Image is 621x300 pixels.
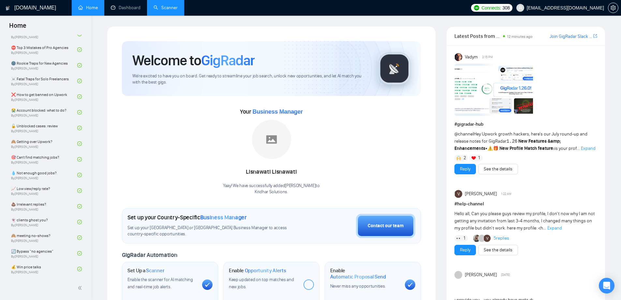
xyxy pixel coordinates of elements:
[11,121,77,135] a: 🔓 Unblocked cases: reviewBy[PERSON_NAME]
[464,235,465,242] span: 1
[122,251,177,259] span: GigRadar Automation
[245,267,286,274] span: Opportunity Alerts
[454,200,597,208] h1: # help-channel
[11,183,77,198] a: 📈 Low view/reply rate?By[PERSON_NAME]
[252,108,303,115] span: Business Manager
[501,272,510,278] span: [DATE]
[454,131,474,137] span: @channel
[223,189,320,195] p: Kridhar Solutions .
[518,6,523,10] span: user
[464,155,466,161] span: 2
[11,42,77,57] a: ⛔ Top 3 Mistakes of Pro AgenciesBy[PERSON_NAME]
[581,146,596,151] span: Expand
[478,155,480,161] span: 1
[111,5,140,10] a: dashboardDashboard
[78,285,84,291] span: double-left
[132,73,367,86] span: We're excited to have you on board. Get ready to streamline your job search, unlock new opportuni...
[378,52,411,85] img: gigradar-logo.png
[465,54,478,61] span: Vadym
[550,33,592,40] a: Join GigRadar Slack Community
[6,3,10,13] img: logo
[11,168,77,182] a: 💧 Not enough good jobs?By[PERSON_NAME]
[493,146,498,151] span: 🎁
[77,157,82,162] span: check-circle
[132,52,255,69] h1: Welcome to
[482,54,493,60] span: 2:15 PM
[127,225,300,237] span: Set up your [GEOGRAPHIC_DATA] or [GEOGRAPHIC_DATA] Business Manager to access country-specific op...
[77,47,82,52] span: check-circle
[465,190,497,197] span: [PERSON_NAME]
[471,156,476,160] img: ❤️
[11,262,77,276] a: 💰 Win price talksBy[PERSON_NAME]
[330,283,386,289] span: Never miss any opportunities.
[456,236,461,241] img: 👀
[484,166,512,173] a: See the details
[455,190,463,198] img: Vishal Suthar
[4,21,32,35] span: Home
[454,164,476,174] button: Reply
[484,246,512,254] a: See the details
[454,32,501,40] span: Latest Posts from the GigRadar Community
[599,278,614,293] div: Open Intercom Messenger
[454,245,476,255] button: Reply
[78,5,98,10] a: homeHome
[465,271,497,278] span: [PERSON_NAME]
[454,131,587,151] span: Hey Upwork growth hackers, here's our July round-up and release notes for GigRadar • is your prof...
[200,214,247,221] span: Business Manager
[593,33,597,39] span: export
[11,74,77,88] a: ☠️ Fatal Traps for Solo FreelancersBy[PERSON_NAME]
[77,188,82,193] span: check-circle
[473,235,481,242] img: Korlan
[201,52,255,69] span: GigRadar
[460,166,470,173] a: Reply
[252,120,291,159] img: placeholder.png
[455,53,463,61] img: Vadym
[127,214,247,221] h1: Set up your Country-Specific
[229,267,286,274] h1: Enable
[11,136,77,151] a: 🙈 Getting over Upwork?By[PERSON_NAME]
[608,3,618,13] button: setting
[474,5,479,10] img: upwork-logo.png
[608,5,618,10] a: setting
[127,277,193,290] span: Enable the scanner for AI matching and real-time job alerts.
[77,63,82,68] span: check-circle
[77,110,82,115] span: check-circle
[154,5,178,10] a: searchScanner
[455,64,533,116] img: F09AC4U7ATU-image.png
[77,94,82,99] span: check-circle
[127,267,164,274] h1: Set Up a
[481,4,501,11] span: Connects:
[77,251,82,256] span: check-circle
[11,199,77,213] a: 💩 Irrelevant replies?By[PERSON_NAME]
[487,146,493,151] span: ⚠️
[77,204,82,209] span: check-circle
[330,267,400,280] h1: Enable
[77,141,82,146] span: check-circle
[502,4,510,11] span: 308
[330,274,386,280] span: Automatic Proposal Send
[593,33,597,39] a: export
[460,246,470,254] a: Reply
[494,235,509,242] a: 5replies
[11,230,77,245] a: 🙈 meeting no-shows?By[PERSON_NAME]
[11,105,77,119] a: 😭 Account blocked: what to do?By[PERSON_NAME]
[77,267,82,271] span: check-circle
[77,235,82,240] span: check-circle
[478,245,518,255] button: See the details
[240,108,303,115] span: Your
[146,267,164,274] span: Scanner
[499,146,554,151] strong: New Profile Match feature:
[356,214,415,238] button: Contact our team
[11,246,77,261] a: 🔄 Bypass “no agencies”By[PERSON_NAME]
[11,215,77,229] a: 👻 clients ghost you?By[PERSON_NAME]
[507,139,518,144] code: 1.26
[11,152,77,166] a: 🎯 Can't find matching jobs?By[PERSON_NAME]
[77,79,82,83] span: check-circle
[368,222,404,229] div: Contact our team
[229,277,294,290] span: Keep updated on top matches and new jobs.
[11,89,77,104] a: ❌ How to get banned on UpworkBy[PERSON_NAME]
[77,126,82,130] span: check-circle
[608,5,618,10] span: setting
[77,173,82,177] span: check-circle
[223,183,320,195] div: Yaay! We have successfully added [PERSON_NAME] to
